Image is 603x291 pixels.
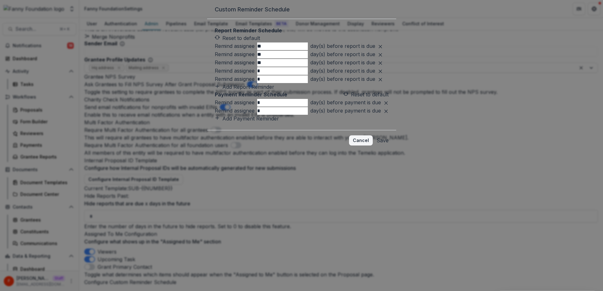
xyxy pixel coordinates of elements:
[310,42,375,50] p: day(s) before report is due
[310,99,381,106] p: day(s) before payment is due
[310,67,375,74] p: day(s) before report is due
[343,91,389,98] button: Reset to default
[310,107,381,114] p: day(s) before payment is due
[215,107,255,114] p: Remind assignee
[310,50,375,58] p: day(s) before report is due
[215,91,287,98] p: Payment Reminder Schedule
[377,137,389,144] button: Save
[378,59,383,66] button: Remove pair
[215,50,255,58] p: Remind assignee
[378,75,383,83] button: Remove pair
[215,42,255,50] p: Remind assignee
[310,75,375,83] p: day(s) before report is due
[215,34,260,42] button: Reset to default
[215,75,255,83] p: Remind assignee
[310,59,375,66] p: day(s) before report is due
[384,99,389,106] button: Remove pair
[378,42,383,50] button: Remove pair
[349,135,373,145] button: Cancel
[215,67,255,74] p: Remind assignee
[378,50,383,58] button: Remove pair
[215,59,255,66] p: Remind assignee
[215,83,274,91] button: Add Report Reminder
[215,99,255,106] p: Remind assignee
[215,27,389,34] p: Report Reminder Schedule
[378,67,383,74] button: Remove pair
[384,107,389,114] button: Remove pair
[215,115,279,122] button: Add Payment Reminder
